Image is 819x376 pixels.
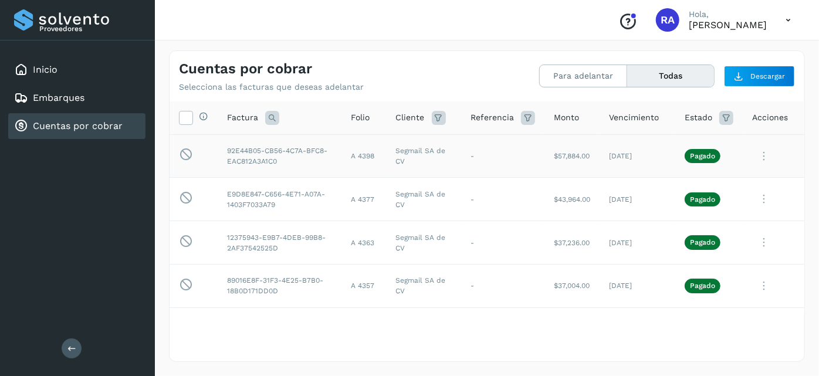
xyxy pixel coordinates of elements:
[387,264,461,307] td: Segmail SA de CV
[690,282,715,290] p: Pagado
[544,264,600,307] td: $37,004.00
[351,111,370,124] span: Folio
[33,64,57,75] a: Inicio
[690,238,715,246] p: Pagado
[689,9,767,19] p: Hola,
[387,221,461,265] td: Segmail SA de CV
[600,178,675,221] td: [DATE]
[600,221,675,265] td: [DATE]
[461,178,544,221] td: -
[342,221,387,265] td: A 4363
[461,264,544,307] td: -
[471,111,514,124] span: Referencia
[342,134,387,178] td: A 4398
[8,57,145,83] div: Inicio
[540,65,627,87] button: Para adelantar
[461,134,544,178] td: -
[179,60,312,77] h4: Cuentas por cobrar
[227,111,258,124] span: Factura
[600,134,675,178] td: [DATE]
[685,111,712,124] span: Estado
[750,71,785,82] span: Descargar
[752,111,788,124] span: Acciones
[461,221,544,265] td: -
[8,85,145,111] div: Embarques
[544,221,600,265] td: $37,236.00
[461,307,544,351] td: -
[554,111,579,124] span: Monto
[8,113,145,139] div: Cuentas por cobrar
[342,264,387,307] td: A 4357
[627,65,714,87] button: Todas
[218,134,342,178] td: 92E44B05-CB56-4C7A-BFC8-EAC812A3A1C0
[544,307,600,351] td: $38,396.00
[387,307,461,351] td: Segmail SA de CV
[690,152,715,160] p: Pagado
[544,178,600,221] td: $43,964.00
[396,111,425,124] span: Cliente
[600,264,675,307] td: [DATE]
[33,120,123,131] a: Cuentas por cobrar
[544,134,600,178] td: $57,884.00
[690,195,715,204] p: Pagado
[179,82,364,92] p: Selecciona las facturas que deseas adelantar
[387,178,461,221] td: Segmail SA de CV
[387,134,461,178] td: Segmail SA de CV
[342,178,387,221] td: A 4377
[218,221,342,265] td: 12375943-E9B7-4DEB-99B8-2AF37542525D
[218,178,342,221] td: E9D8E847-C656-4E71-A07A-1403F7033A79
[609,111,659,124] span: Vencimiento
[600,307,675,351] td: [DATE]
[218,264,342,307] td: 89016E8F-31F3-4E25-B7B0-18B0D171DD0D
[724,66,795,87] button: Descargar
[33,92,84,103] a: Embarques
[39,25,141,33] p: Proveedores
[342,307,387,351] td: A 4353
[218,307,342,351] td: C03DD087-F130-4593-8DD9-793A284F7F21
[689,19,767,31] p: ROGELIO ALVAREZ PALOMO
